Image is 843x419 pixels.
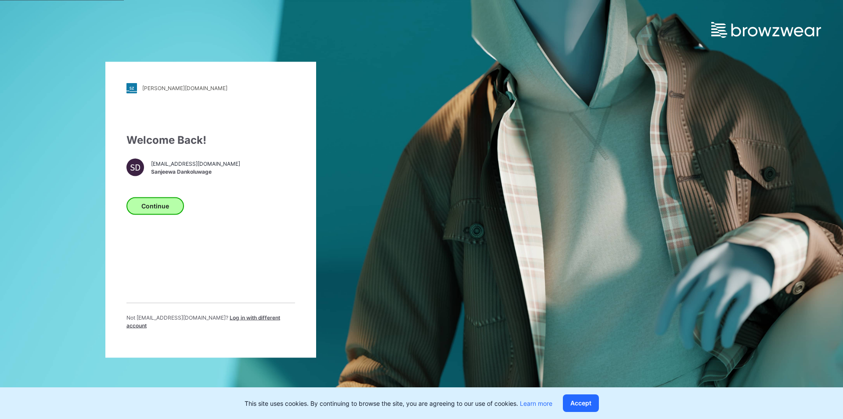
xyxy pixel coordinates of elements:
[520,400,552,407] a: Learn more
[126,83,295,93] a: [PERSON_NAME][DOMAIN_NAME]
[126,83,137,93] img: stylezone-logo.562084cfcfab977791bfbf7441f1a819.svg
[142,85,227,91] div: [PERSON_NAME][DOMAIN_NAME]
[245,399,552,408] p: This site uses cookies. By continuing to browse the site, you are agreeing to our use of cookies.
[711,22,821,38] img: browzwear-logo.e42bd6dac1945053ebaf764b6aa21510.svg
[126,158,144,176] div: SD
[563,394,599,412] button: Accept
[126,132,295,148] div: Welcome Back!
[151,160,240,168] span: [EMAIL_ADDRESS][DOMAIN_NAME]
[126,313,295,329] p: Not [EMAIL_ADDRESS][DOMAIN_NAME] ?
[151,168,240,176] span: Sanjeewa Dankoluwage
[126,197,184,215] button: Continue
